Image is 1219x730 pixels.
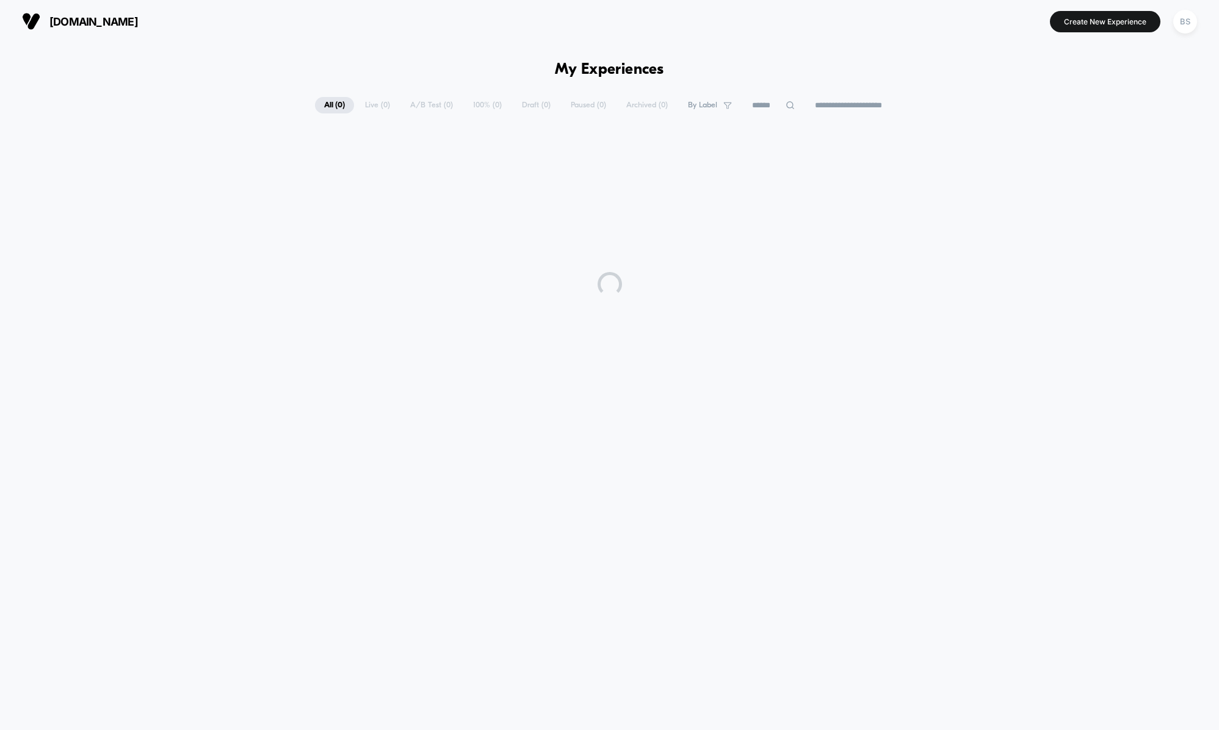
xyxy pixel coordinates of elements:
div: BS [1173,10,1197,34]
span: [DOMAIN_NAME] [49,15,138,28]
span: All ( 0 ) [315,97,354,113]
img: Visually logo [22,12,40,30]
button: Create New Experience [1050,11,1160,32]
span: By Label [688,101,717,110]
button: [DOMAIN_NAME] [18,12,142,31]
h1: My Experiences [555,61,664,79]
button: BS [1170,9,1201,34]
